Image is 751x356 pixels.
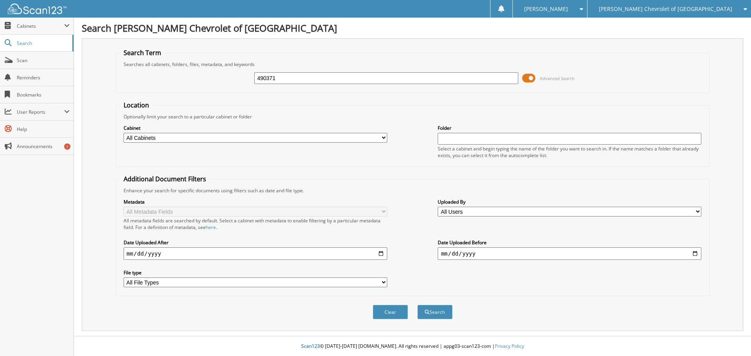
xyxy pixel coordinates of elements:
[124,125,387,131] label: Cabinet
[124,217,387,231] div: All metadata fields are searched by default. Select a cabinet with metadata to enable filtering b...
[17,143,70,150] span: Announcements
[599,7,732,11] span: [PERSON_NAME] Chevrolet of [GEOGRAPHIC_DATA]
[417,305,453,319] button: Search
[17,57,70,64] span: Scan
[74,337,751,356] div: © [DATE]-[DATE] [DOMAIN_NAME]. All rights reserved | appg03-scan123-com |
[17,126,70,132] span: Help
[438,247,701,260] input: end
[120,101,153,109] legend: Location
[17,91,70,98] span: Bookmarks
[124,199,387,205] label: Metadata
[540,75,575,81] span: Advanced Search
[438,145,701,159] div: Select a cabinet and begin typing the name of the folder you want to search in. If the name match...
[524,7,568,11] span: [PERSON_NAME]
[120,113,706,120] div: Optionally limit your search to a particular cabinet or folder
[124,269,387,276] label: File type
[206,224,216,231] a: here
[64,143,70,150] div: 1
[17,74,70,81] span: Reminders
[124,247,387,260] input: start
[373,305,408,319] button: Clear
[17,109,64,115] span: User Reports
[17,40,68,47] span: Search
[495,343,524,349] a: Privacy Policy
[301,343,320,349] span: Scan123
[712,318,751,356] iframe: Chat Widget
[438,239,701,246] label: Date Uploaded Before
[120,175,210,183] legend: Additional Document Filters
[124,239,387,246] label: Date Uploaded After
[120,187,706,194] div: Enhance your search for specific documents using filters such as date and file type.
[438,125,701,131] label: Folder
[17,23,64,29] span: Cabinets
[82,21,743,34] h1: Search [PERSON_NAME] Chevrolet of [GEOGRAPHIC_DATA]
[120,61,706,68] div: Searches all cabinets, folders, files, metadata, and keywords
[438,199,701,205] label: Uploaded By
[8,4,66,14] img: scan123-logo-white.svg
[120,48,165,57] legend: Search Term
